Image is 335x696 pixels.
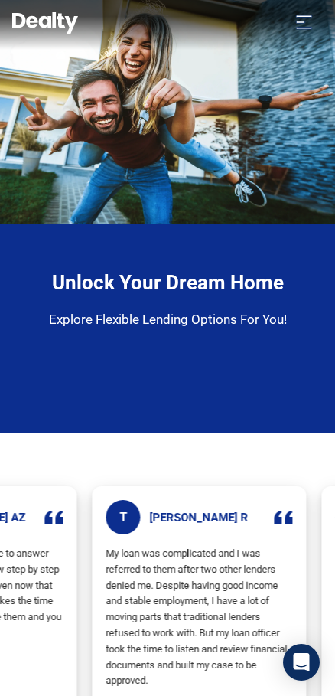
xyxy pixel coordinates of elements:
img: Dealty - Buy, Sell & Rent Homes [12,12,78,34]
span: T [106,500,140,534]
div: Open Intercom Messenger [283,644,320,681]
h4: Unlock Your Dream Home [45,271,290,295]
h5: [PERSON_NAME] R [149,510,248,524]
p: Explore Flexible Lending Options For You! [45,310,290,330]
button: Toggle navigation [285,9,323,34]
